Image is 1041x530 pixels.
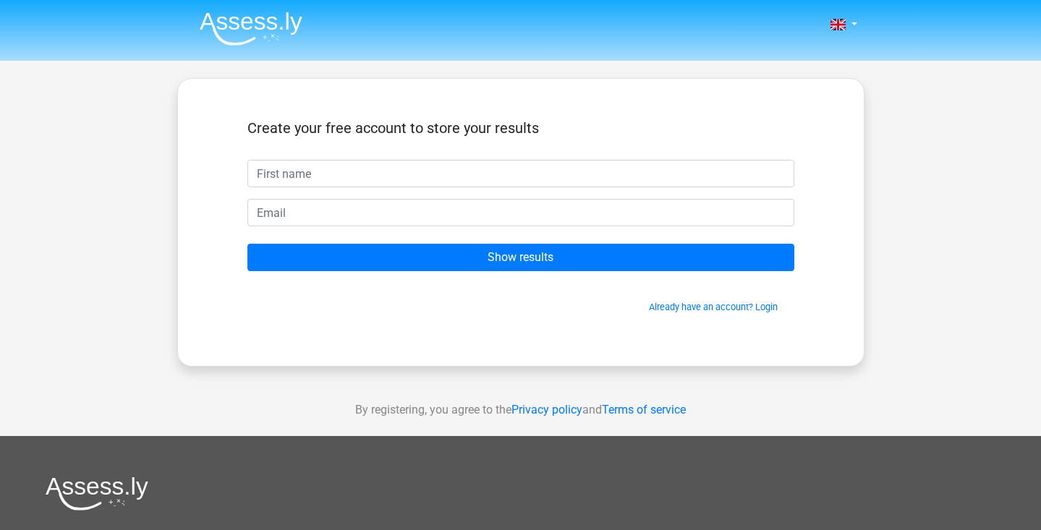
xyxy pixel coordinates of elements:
[247,160,794,187] input: First name
[247,119,794,137] h5: Create your free account to store your results
[602,403,686,416] a: Terms of service
[200,12,302,46] img: Assessly
[46,476,148,510] img: Assessly logo
[511,403,582,416] a: Privacy policy
[247,199,794,226] input: Email
[649,302,778,312] a: Already have an account? Login
[247,244,794,271] input: Show results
